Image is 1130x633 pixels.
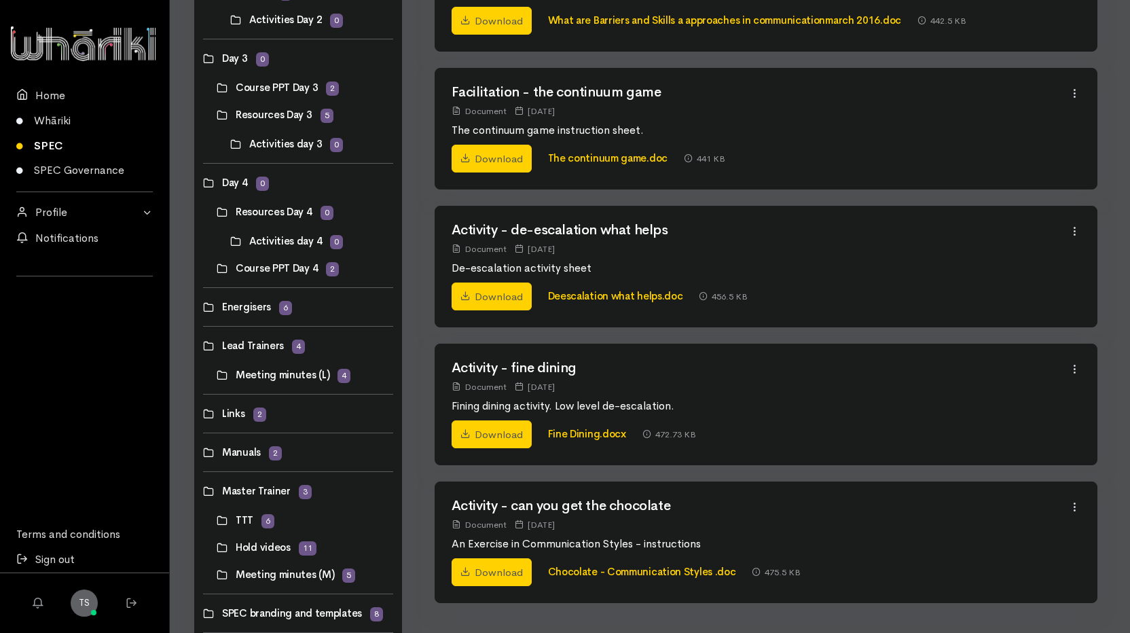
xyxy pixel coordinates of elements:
div: [DATE] [515,518,555,532]
a: Download [452,145,532,173]
div: [DATE] [515,242,555,256]
p: De-escalation activity sheet [452,260,1070,276]
a: Chocolate - Communication Styles .doc [548,565,736,578]
h2: Activity - de-escalation what helps [452,223,1070,238]
iframe: LinkedIn Embedded Content [58,285,112,301]
p: The continuum game instruction sheet. [452,122,1070,139]
div: Document [452,104,507,118]
div: 441 KB [684,151,725,166]
a: Download [452,558,532,587]
div: Document [452,380,507,394]
a: Download [452,420,532,449]
a: What are Barriers and Skills a approaches in communicationmarch 2016.doc [548,14,901,26]
h2: Activity - can you get the chocolate [452,499,1070,513]
a: TS [71,590,98,617]
a: Deescalation what helps.doc [548,289,683,302]
div: [DATE] [515,104,555,118]
div: [DATE] [515,380,555,394]
h2: Activity - fine dining [452,361,1070,376]
p: An Exercise in Communication Styles - instructions [452,536,1070,552]
div: 456.5 KB [699,289,748,304]
a: Download [452,7,532,35]
div: 472.73 KB [642,427,696,441]
p: Fining dining activity. Low level de-escalation. [452,398,1070,414]
div: Document [452,242,507,256]
a: Download [452,283,532,311]
div: 442.5 KB [917,14,966,28]
div: 475.5 KB [752,565,801,579]
h2: Facilitation - the continuum game [452,85,1070,100]
div: Follow us on LinkedIn [16,285,153,317]
a: The continuum game.doc [548,151,668,164]
div: Document [452,518,507,532]
a: Fine Dining.docx [548,427,626,440]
